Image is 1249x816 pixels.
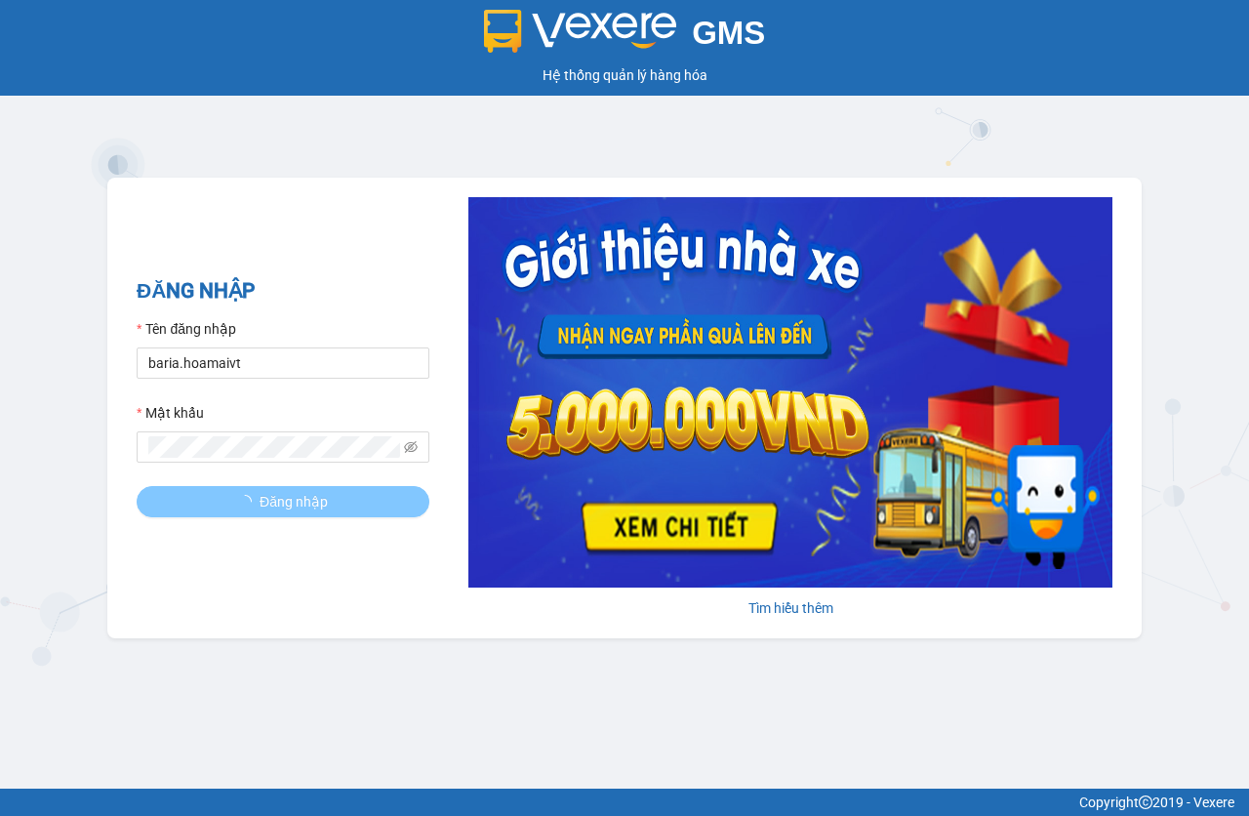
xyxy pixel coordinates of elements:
input: Mật khẩu [148,436,400,458]
div: Copyright 2019 - Vexere [15,792,1234,813]
span: GMS [692,15,765,51]
div: Tìm hiểu thêm [468,597,1112,619]
span: eye-invisible [404,440,418,454]
h2: ĐĂNG NHẬP [137,275,429,307]
div: Hệ thống quản lý hàng hóa [5,64,1244,86]
span: loading [238,495,260,509]
button: Đăng nhập [137,486,429,517]
input: Tên đăng nhập [137,347,429,379]
label: Tên đăng nhập [137,318,236,340]
img: logo 2 [484,10,677,53]
span: copyright [1139,796,1152,809]
a: GMS [484,29,766,45]
span: Đăng nhập [260,491,328,512]
img: banner-0 [468,197,1112,588]
label: Mật khẩu [137,402,204,424]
